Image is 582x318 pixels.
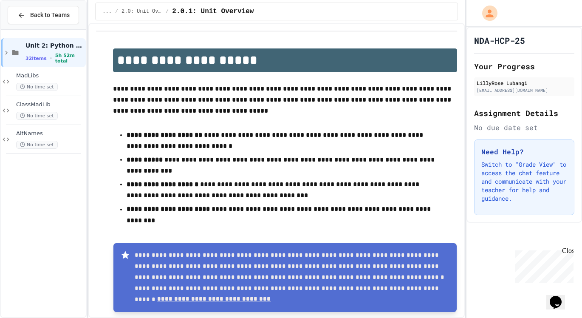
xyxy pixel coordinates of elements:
span: • [50,55,52,62]
div: No due date set [474,122,574,133]
span: 32 items [25,56,47,61]
span: MadLibs [16,72,84,79]
h2: Your Progress [474,60,574,72]
h2: Assignment Details [474,107,574,119]
button: Back to Teams [8,6,79,24]
span: 2.0.1: Unit Overview [172,6,254,17]
span: / [166,8,169,15]
span: Back to Teams [30,11,70,20]
span: No time set [16,112,58,120]
div: Chat with us now!Close [3,3,59,54]
h3: Need Help? [481,147,567,157]
span: Unit 2: Python Fundamentals [25,42,84,49]
span: 2.0: Unit Overview [121,8,162,15]
span: No time set [16,83,58,91]
span: ... [102,8,112,15]
div: My Account [473,3,500,23]
span: 5h 52m total [55,53,84,64]
p: Switch to "Grade View" to access the chat feature and communicate with your teacher for help and ... [481,160,567,203]
iframe: chat widget [546,284,574,309]
span: ClassMadLib [16,101,84,108]
div: [EMAIL_ADDRESS][DOMAIN_NAME] [477,87,572,94]
iframe: chat widget [511,247,574,283]
h1: NDA-HCP-25 [474,34,525,46]
div: LillyRose Lubangi [477,79,572,87]
span: AltNames [16,130,84,137]
span: / [115,8,118,15]
span: No time set [16,141,58,149]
